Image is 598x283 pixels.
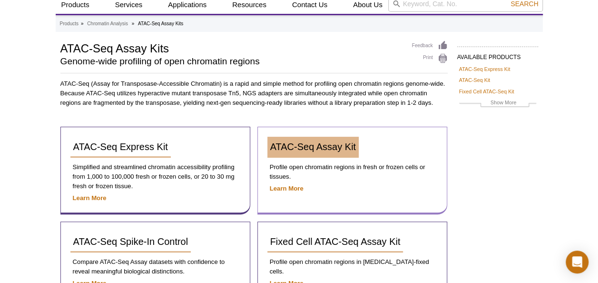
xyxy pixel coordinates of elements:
[73,236,188,247] span: ATAC-Seq Spike-In Control
[270,185,304,192] a: Learn More
[459,65,510,73] a: ATAC-Seq Express Kit
[459,87,514,96] a: Fixed Cell ATAC-Seq Kit
[267,137,359,158] a: ATAC-Seq Assay Kit
[60,57,402,66] h2: Genome-wide profiling of open chromatin regions
[459,98,536,109] a: Show More
[267,257,437,276] p: Profile open chromatin regions in [MEDICAL_DATA]-fixed cells.
[73,141,168,152] span: ATAC-Seq Express Kit
[60,79,448,108] p: ATAC-Seq (Assay for Transposase-Accessible Chromatin) is a rapid and simple method for profiling ...
[412,40,448,51] a: Feedback
[60,20,78,28] a: Products
[267,162,437,182] p: Profile open chromatin regions in fresh or frozen cells or tissues.
[566,251,588,273] div: Open Intercom Messenger
[70,257,240,276] p: Compare ATAC-Seq Assay datasets with confidence to reveal meaningful biological distinctions.
[270,141,356,152] span: ATAC-Seq Assay Kit
[270,236,401,247] span: Fixed Cell ATAC-Seq Assay Kit
[412,53,448,64] a: Print
[457,46,538,63] h2: AVAILABLE PRODUCTS
[60,40,402,55] h1: ATAC-Seq Assay Kits
[87,20,128,28] a: Chromatin Analysis
[459,76,490,84] a: ATAC-Seq Kit
[73,194,107,202] a: Learn More
[70,232,191,253] a: ATAC-Seq Spike-In Control
[70,162,240,191] p: Simplified and streamlined chromatin accessibility profiling from 1,000 to 100,000 fresh or froze...
[132,21,135,26] li: »
[81,21,84,26] li: »
[70,137,171,158] a: ATAC-Seq Express Kit
[138,21,183,26] li: ATAC-Seq Assay Kits
[267,232,403,253] a: Fixed Cell ATAC-Seq Assay Kit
